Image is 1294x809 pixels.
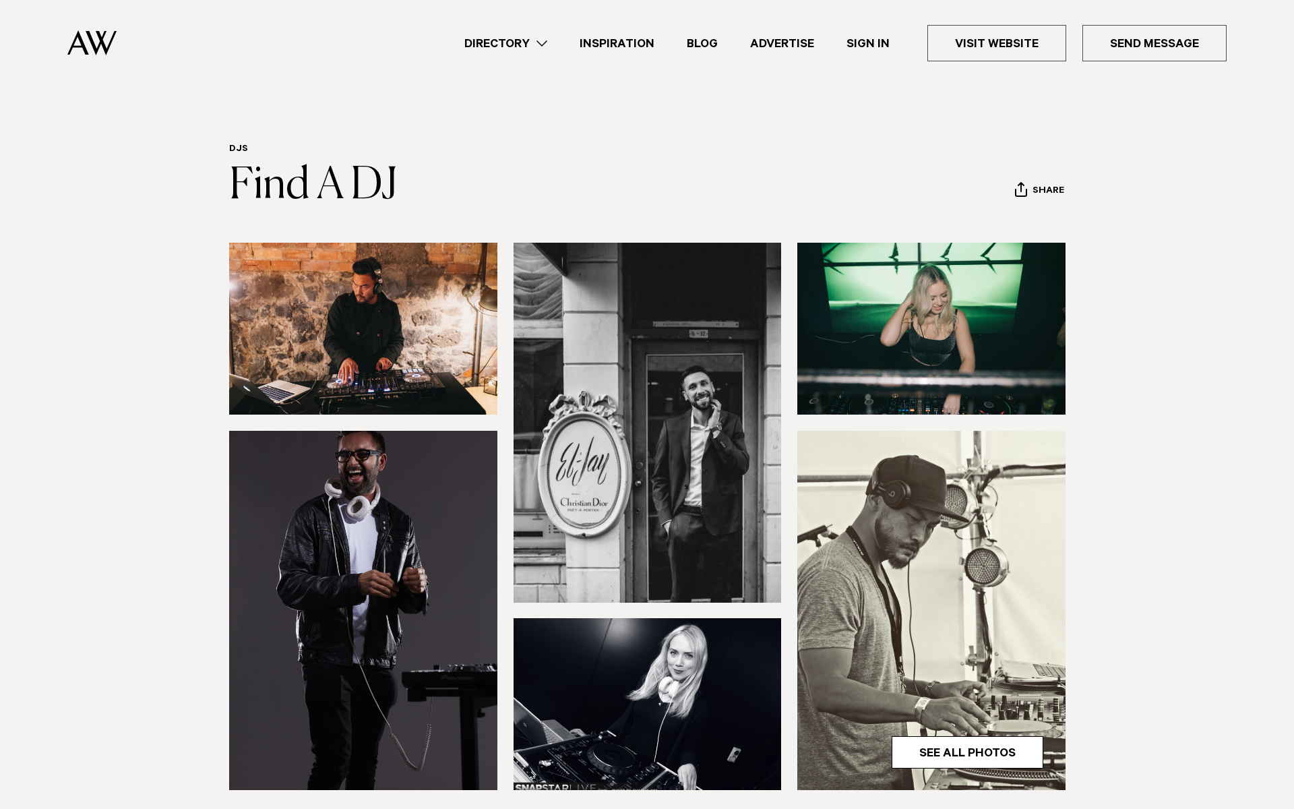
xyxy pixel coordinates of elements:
[229,164,398,208] a: Find A DJ
[1082,25,1227,61] a: Send Message
[67,30,117,55] img: Auckland Weddings Logo
[448,34,563,53] a: Directory
[671,34,734,53] a: Blog
[229,243,497,415] img: Auckland Wedding DJ - Find a DJ
[734,34,830,53] a: Advertise
[927,25,1066,61] a: Visit Website
[830,34,906,53] a: Sign In
[892,736,1043,769] a: See All Photos
[1014,181,1065,202] button: Share
[229,144,248,155] a: DJs
[563,34,671,53] a: Inspiration
[1033,185,1064,198] span: Share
